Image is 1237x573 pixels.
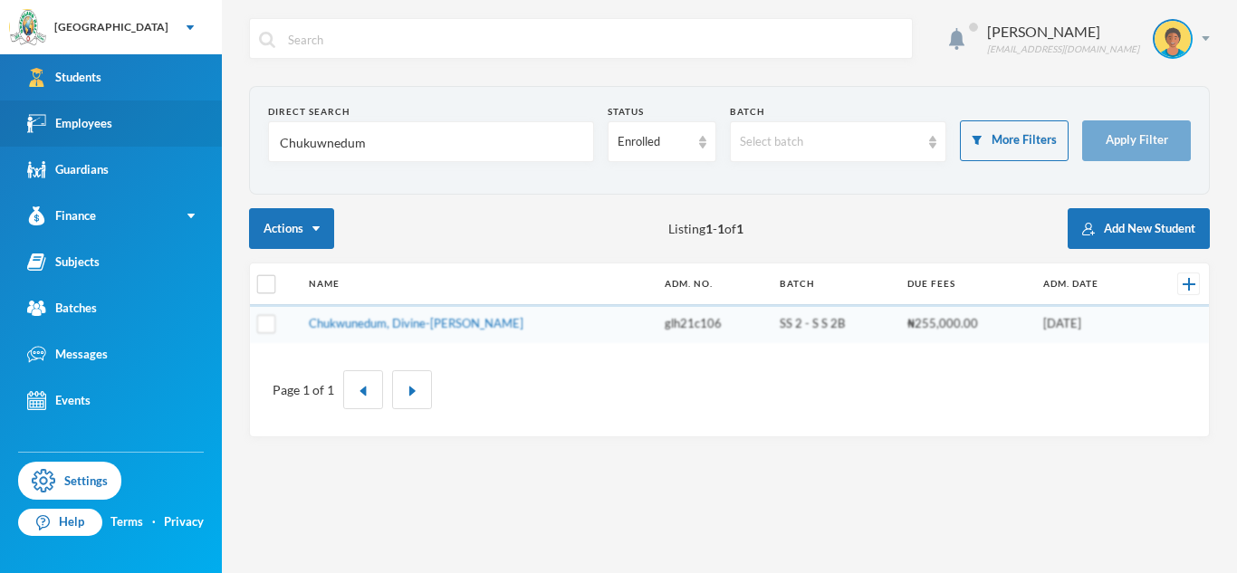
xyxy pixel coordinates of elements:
div: Events [27,391,91,410]
a: Terms [110,513,143,531]
button: More Filters [960,120,1069,161]
b: 1 [705,221,713,236]
div: Guardians [27,160,109,179]
div: Messages [27,345,108,364]
b: 1 [717,221,724,236]
td: [DATE] [1034,305,1146,343]
div: [EMAIL_ADDRESS][DOMAIN_NAME] [987,43,1139,56]
td: SS 2 - S S 2B [771,305,898,343]
td: ₦255,000.00 [898,305,1034,343]
div: Students [27,68,101,87]
button: Apply Filter [1082,120,1191,161]
img: STUDENT [1155,21,1191,57]
img: search [259,32,275,48]
a: Privacy [164,513,204,531]
span: Listing - of [668,219,743,238]
th: Name [300,263,656,305]
img: + [1183,278,1195,291]
div: Page 1 of 1 [273,380,334,399]
a: Help [18,509,102,536]
b: 1 [736,221,743,236]
th: Batch [771,263,898,305]
div: [PERSON_NAME] [987,21,1139,43]
input: Search [286,19,903,60]
th: Adm. No. [656,263,771,305]
div: Employees [27,114,112,133]
div: Batches [27,299,97,318]
td: glh21c106 [656,305,771,343]
div: · [152,513,156,531]
th: Adm. Date [1034,263,1146,305]
div: Batch [730,105,947,119]
div: Direct Search [268,105,594,119]
a: Settings [18,462,121,500]
div: Status [608,105,716,119]
div: [GEOGRAPHIC_DATA] [54,19,168,35]
th: Due Fees [898,263,1034,305]
div: Select batch [740,133,921,151]
img: logo [10,10,46,46]
button: Actions [249,208,334,249]
div: Finance [27,206,96,225]
input: Name, Admin No, Phone number, Email Address [278,122,584,163]
div: Enrolled [618,133,690,151]
a: Chukwunedum, Divine-[PERSON_NAME] [309,316,523,330]
button: Add New Student [1068,208,1210,249]
div: Subjects [27,253,100,272]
